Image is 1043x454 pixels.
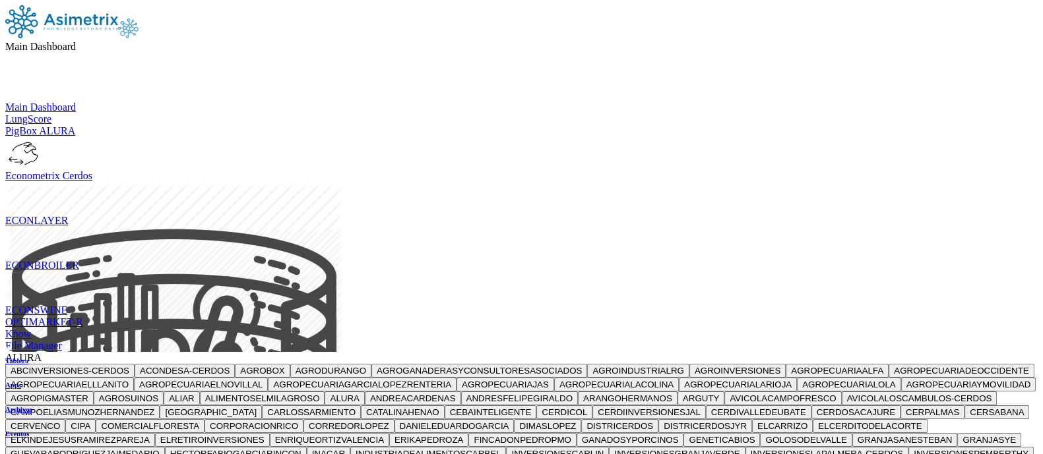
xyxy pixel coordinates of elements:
button: AGROPIGMASTER [5,391,94,405]
a: Archivos [5,405,32,413]
button: CORREDORLOPEZ [303,419,394,433]
button: ANDRESFELIPEGIRALDO [461,391,578,405]
button: ELCARRIZO [752,419,813,433]
button: COMERCIALFLORESTA [96,419,205,433]
button: AGROPECUARIALARIOJA [679,378,797,391]
a: Apps [5,381,32,389]
div: Econometrix Cerdos [5,170,1038,182]
button: ELRETIROINVERSIONES [155,433,270,447]
button: ABCINVERSIONES-CERDOS [5,364,135,378]
button: ELKINDEJESUSRAMIREZPAREJA [5,433,155,447]
a: imgECONBROILER [5,227,1038,271]
button: CEBAINTELIGENTE [445,405,537,419]
a: imgEconometrix Cerdos [5,137,1038,182]
button: AGROINVERSIONES [689,364,786,378]
img: Asimetrix logo [118,18,139,38]
button: ANDREACARDENAS [365,391,461,405]
button: CERDICOL [536,405,592,419]
a: imgECONSWINE [5,271,1038,316]
a: LungScore [5,113,1038,125]
button: AGROPECUARIALOLA [797,378,901,391]
button: AVICOLACAMPOFRESCO [724,391,841,405]
button: DISTRICERDOSJYR [658,419,752,433]
button: ALURA [325,391,364,405]
button: CATALINAHENAO [361,405,445,419]
a: Main Dashboard [5,101,1038,113]
button: ACONDESA-CERDOS [135,364,235,378]
a: imgECONLAYER [5,182,1038,227]
button: CIPA [65,419,96,433]
button: ALIMENTOSELMILAGROSO [200,391,325,405]
button: GOLOSODELVALLE [760,433,852,447]
span: Main Dashboard [5,41,76,52]
button: DANIELEDUARDOGARCIA [395,419,515,433]
button: DISTRICERDOS [581,419,658,433]
button: ELCERDITODELACORTE [813,419,927,433]
button: ENRIQUEORTIZVALENCIA [270,433,389,447]
button: CERVENCO [5,419,65,433]
div: ECONBROILER [5,260,1038,271]
img: Asimetrix logo [5,5,118,38]
button: AGROPECUARIALACOLINA [554,378,679,391]
button: AGROPECUARIAALFA [786,364,889,378]
a: File Manager [5,340,1038,352]
button: AGROPECUARIAELNOVILLAL [134,378,268,391]
button: AGROBOX [235,364,290,378]
a: Eventos [5,430,32,438]
a: OPTIMARKET-R [5,316,1038,328]
button: AGROPECUARIADEOCCIDENTE [889,364,1034,378]
img: img [5,137,38,170]
button: CERDIINVERSIONESJAL [592,405,706,419]
button: ERIKAPEDROZA [389,433,468,447]
a: Know [5,328,1038,340]
button: CARLOSSARMIENTO [262,405,361,419]
div: ECONLAYER [5,215,1038,227]
button: [GEOGRAPHIC_DATA] [160,405,262,419]
button: AGROGANADERASYCONSULTORESASOCIADOS [371,364,587,378]
button: AGROPECUARIAELLLANITO [5,378,134,391]
button: CERSABANA [964,405,1029,419]
button: DIMASLOPEZ [514,419,581,433]
button: GANADOSYPORCINOS [577,433,684,447]
button: AGRODURANGO [290,364,371,378]
button: ALIAR [164,391,200,405]
a: PigBox ALURA [5,125,1038,137]
button: AGROPECUARIAJAS [457,378,554,391]
button: ARANGOHERMANOS [578,391,678,405]
button: ARGUTY [678,391,725,405]
div: ECONSWINE [5,304,1038,316]
button: AGROPECUARIAYMOVILIDAD [901,378,1036,391]
button: CAMPOELIASMUNOZHERNANDEZ [5,405,160,419]
button: FINCADONPEDROPMO [468,433,576,447]
button: CORPORACIONRICO [205,419,303,433]
button: CERDOSACAJURE [811,405,901,419]
button: CERPALMAS [901,405,964,419]
a: Tablero [5,356,32,364]
button: GENETICABIOS [683,433,760,447]
button: GRANJASANESTEBAN [852,433,958,447]
button: AGROPECUARIAGARCIALOPEZRENTERIA [268,378,457,391]
button: AGROSUINOS [94,391,164,405]
button: CERDIVALLEDEUBATE [706,405,811,419]
button: GRANJASYE [957,433,1021,447]
button: AGROINDUSTRIALRG [587,364,689,378]
button: AVICOLALOSCAMBULOS-CERDOS [842,391,997,405]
